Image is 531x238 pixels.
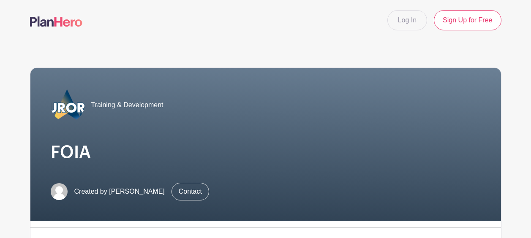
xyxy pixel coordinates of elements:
img: 2023_COA_Horiz_Logo_PMS_BlueStroke%204.png [51,88,84,122]
h1: FOIA [51,142,481,162]
a: Log In [387,10,427,30]
a: Contact [172,183,209,200]
img: default-ce2991bfa6775e67f084385cd625a349d9dcbb7a52a09fb2fda1e96e2d18dcdb.png [51,183,68,200]
span: Training & Development [91,100,163,110]
a: Sign Up for Free [434,10,501,30]
span: Created by [PERSON_NAME] [74,187,165,197]
img: logo-507f7623f17ff9eddc593b1ce0a138ce2505c220e1c5a4e2b4648c50719b7d32.svg [30,16,82,27]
